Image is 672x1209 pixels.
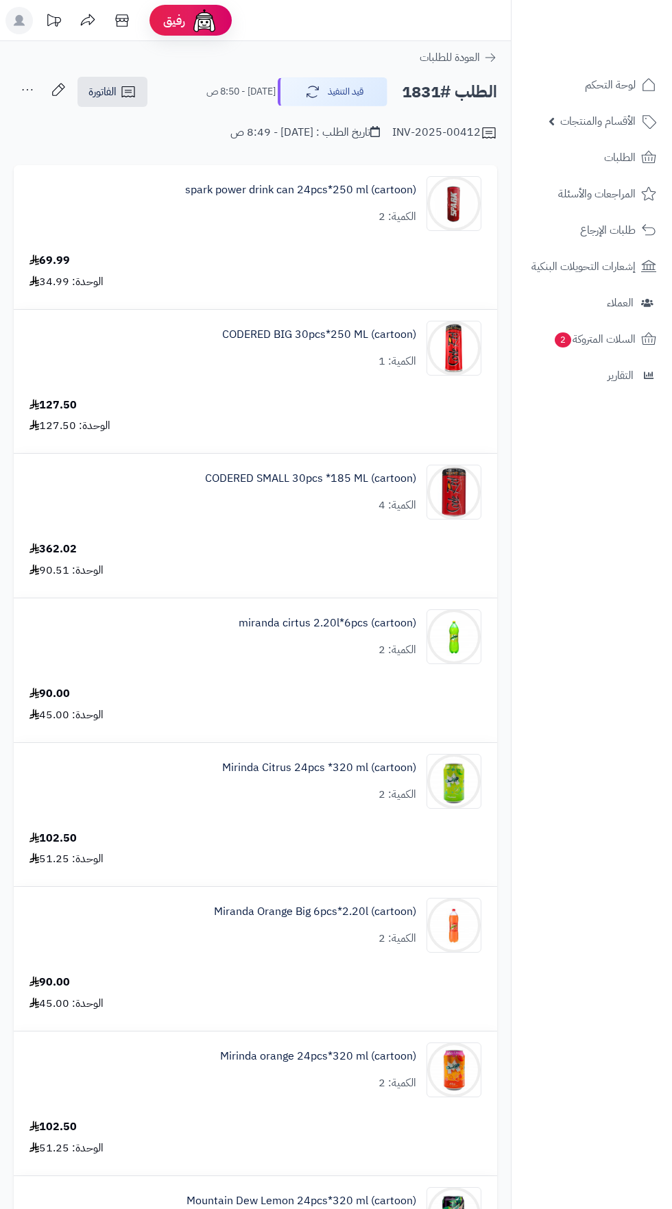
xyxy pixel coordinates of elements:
[379,642,416,658] div: الكمية: 2
[163,12,185,29] span: رفيق
[427,754,481,809] img: 1747566452-bf88d184-d280-4ea7-9331-9e3669ef-90x90.jpg
[427,609,481,664] img: 1747544486-c60db756-6ee7-44b0-a7d4-ec449800-90x90.jpg
[29,707,104,723] div: الوحدة: 45.00
[427,898,481,953] img: 1747574203-8a7d3ffb-4f3f-4704-a106-a98e4bc3-90x90.jpg
[580,221,636,240] span: طلبات الإرجاع
[553,330,636,349] span: السلات المتروكة
[560,112,636,131] span: الأقسام والمنتجات
[29,851,104,867] div: الوحدة: 51.25
[379,931,416,947] div: الكمية: 2
[29,398,77,413] div: 127.50
[579,10,659,39] img: logo-2.png
[379,354,416,369] div: الكمية: 1
[427,1042,481,1097] img: 1747575099-708d6832-587f-4e09-b83f-3e8e36d0-90x90.jpg
[187,1193,416,1209] a: Mountain Dew Lemon 24pcs*320 ml (cartoon)
[520,359,664,392] a: التقارير
[520,250,664,283] a: إشعارات التحويلات البنكية
[222,760,416,776] a: Mirinda Citrus 24pcs *320 ml (cartoon)
[379,787,416,803] div: الكمية: 2
[206,85,276,99] small: [DATE] - 8:50 ص
[520,69,664,101] a: لوحة التحكم
[427,465,481,520] img: 1747536337-61lY7EtfpmL._AC_SL1500-90x90.jpg
[555,332,571,347] span: 2
[239,615,416,631] a: miranda cirtus 2.20l*6pcs (cartoon)
[585,75,636,95] span: لوحة التحكم
[36,7,71,38] a: تحديثات المنصة
[29,541,77,557] div: 362.02
[604,148,636,167] span: الطلبات
[608,366,634,385] span: التقارير
[520,214,664,247] a: طلبات الإرجاع
[29,563,104,578] div: الوحدة: 90.51
[29,1140,104,1156] div: الوحدة: 51.25
[29,996,104,1012] div: الوحدة: 45.00
[420,49,497,66] a: العودة للطلبات
[420,49,480,66] span: العودة للطلبات
[558,184,636,204] span: المراجعات والأسئلة
[220,1049,416,1064] a: Mirinda orange 24pcs*320 ml (cartoon)
[427,176,481,231] img: 1747517517-f85b5201-d493-429b-b138-9978c401-90x90.jpg
[88,84,117,100] span: الفاتورة
[427,321,481,376] img: 1747536125-51jkufB9faL._AC_SL1000-90x90.jpg
[214,904,416,920] a: Miranda Orange Big 6pcs*2.20l (cartoon)
[29,686,70,702] div: 90.00
[29,253,70,269] div: 69.99
[230,125,380,141] div: تاريخ الطلب : [DATE] - 8:49 ص
[77,77,147,107] a: الفاتورة
[520,323,664,356] a: السلات المتروكة2
[185,182,416,198] a: spark power drink can 24pcs*250 ml (cartoon)
[379,209,416,225] div: الكمية: 2
[520,178,664,210] a: المراجعات والأسئلة
[29,418,110,434] div: الوحدة: 127.50
[29,274,104,290] div: الوحدة: 34.99
[379,498,416,513] div: الكمية: 4
[379,1075,416,1091] div: الكمية: 2
[531,257,636,276] span: إشعارات التحويلات البنكية
[402,78,497,106] h2: الطلب #1831
[607,293,634,313] span: العملاء
[29,975,70,990] div: 90.00
[205,471,416,487] a: CODERED SMALL 30pcs *185 ML (cartoon)
[392,125,497,141] div: INV-2025-00412
[29,831,77,846] div: 102.50
[520,141,664,174] a: الطلبات
[29,1119,77,1135] div: 102.50
[222,327,416,343] a: CODERED BIG 30pcs*250 ML (cartoon)
[278,77,387,106] button: قيد التنفيذ
[191,7,218,34] img: ai-face.png
[520,286,664,319] a: العملاء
